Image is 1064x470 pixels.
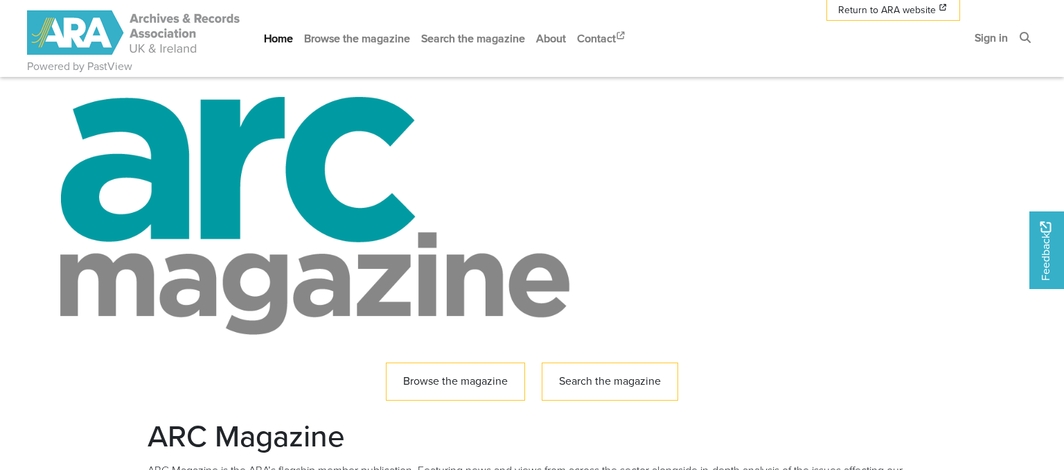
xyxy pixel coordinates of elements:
[531,20,571,57] a: About
[299,20,416,57] a: Browse the magazine
[1029,211,1064,289] a: Would you like to provide feedback?
[1038,222,1054,281] span: Feedback
[27,58,132,75] a: Powered by PastView
[27,10,242,55] img: ARA - ARC Magazine | Powered by PastView
[542,363,678,401] a: Search the magazine
[416,20,531,57] a: Search the magazine
[969,19,1013,56] a: Sign in
[27,3,242,63] a: ARA - ARC Magazine | Powered by PastView logo
[386,363,525,401] a: Browse the magazine
[571,20,632,57] a: Contact
[258,20,299,57] a: Home
[148,417,916,454] h2: ARC Magazine
[838,3,936,17] span: Return to ARA website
